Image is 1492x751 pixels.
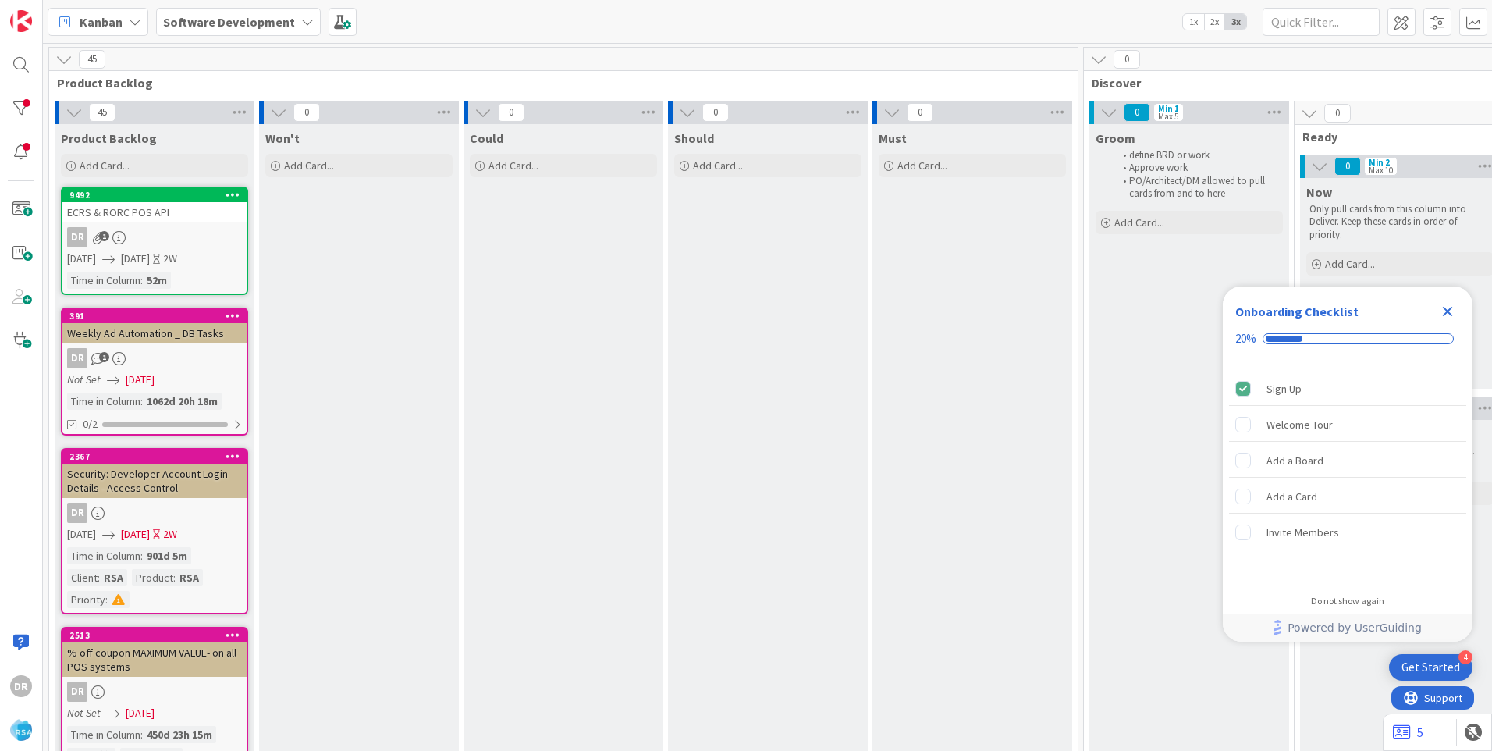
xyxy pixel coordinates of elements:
div: Sign Up is complete. [1229,372,1466,406]
div: Min 1 [1158,105,1179,112]
span: Could [470,130,503,146]
span: 0 [1114,50,1140,69]
span: 2x [1204,14,1225,30]
div: RSA [176,569,203,586]
span: : [105,591,108,608]
div: DR [62,503,247,523]
div: Weekly Ad Automation _ DB Tasks [62,323,247,343]
div: Close Checklist [1435,299,1460,324]
span: 0 [702,103,729,122]
span: Kanban [80,12,123,31]
span: 0 [1324,104,1351,123]
div: Priority [67,591,105,608]
div: Security: Developer Account Login Details - Access Control [62,464,247,498]
span: Add Card... [488,158,538,173]
div: Welcome Tour is incomplete. [1229,408,1466,442]
li: PO/Architect/DM allowed to pull cards from and to here [1114,175,1281,201]
div: 391Weekly Ad Automation _ DB Tasks [62,309,247,343]
span: 45 [89,103,115,122]
div: DR [10,675,32,697]
div: 2W [163,526,177,543]
a: 5 [1393,723,1423,742]
div: 9492 [69,190,247,201]
div: Max 10 [1369,166,1393,174]
span: Add Card... [1325,257,1375,271]
div: 9492ECRS & RORC POS API [62,188,247,222]
span: Now [1306,184,1332,200]
li: define BRD or work [1114,149,1281,162]
div: Checklist items [1223,365,1472,585]
span: Discover [1092,75,1492,91]
span: [DATE] [121,526,150,543]
div: 4 [1458,650,1472,664]
div: RSA [100,569,127,586]
div: Min 2 [1369,158,1390,166]
div: Invite Members is incomplete. [1229,515,1466,550]
span: Should [674,130,714,146]
span: Groom [1096,130,1135,146]
li: Approve work [1114,162,1281,174]
span: 0 [1124,103,1150,122]
span: : [173,569,176,586]
div: Client [67,569,98,586]
div: Max 5 [1158,112,1178,120]
span: : [140,726,143,743]
div: Time in Column [67,726,140,743]
div: DR [62,682,247,702]
span: 45 [79,50,105,69]
span: 1 [99,352,109,362]
span: 0/2 [83,416,98,432]
span: [DATE] [67,526,96,543]
span: : [140,272,143,289]
div: % off coupon MAXIMUM VALUE- on all POS systems [62,642,247,677]
div: 1062d 20h 18m [143,393,222,410]
div: Invite Members [1266,523,1339,542]
span: : [98,569,100,586]
span: Add Card... [1114,215,1164,230]
div: 450d 23h 15m [143,726,216,743]
div: Sign Up [1266,379,1302,398]
span: Must [879,130,907,146]
input: Quick Filter... [1263,8,1380,36]
span: Add Card... [897,158,947,173]
div: 391 [69,311,247,322]
div: Open Get Started checklist, remaining modules: 4 [1389,654,1472,681]
span: Add Card... [284,158,334,173]
div: Do not show again [1311,595,1384,607]
div: 2513 [69,630,247,641]
div: Welcome Tour [1266,415,1333,434]
div: Add a Card is incomplete. [1229,479,1466,514]
div: 2W [163,251,177,267]
div: Time in Column [67,393,140,410]
div: Footer [1223,614,1472,642]
img: avatar [10,719,32,741]
span: 1x [1183,14,1204,30]
span: 1 [99,231,109,241]
span: [DATE] [126,705,155,721]
span: Powered by UserGuiding [1288,618,1422,637]
span: : [140,547,143,564]
span: Ready [1302,129,1486,144]
div: 391 [62,309,247,323]
div: Time in Column [67,547,140,564]
div: 2513 [62,628,247,642]
span: 0 [907,103,933,122]
div: 2513% off coupon MAXIMUM VALUE- on all POS systems [62,628,247,677]
span: 3x [1225,14,1246,30]
div: Checklist progress: 20% [1235,332,1460,346]
i: Not Set [67,372,101,386]
div: DR [67,227,87,247]
div: Product [132,569,173,586]
i: Not Set [67,706,101,720]
div: Add a Card [1266,487,1317,506]
b: Software Development [163,14,295,30]
div: Onboarding Checklist [1235,302,1359,321]
p: Only pull cards from this column into Deliver. Keep these cards in order of priority. [1309,203,1490,241]
div: 901d 5m [143,547,191,564]
span: Add Card... [80,158,130,173]
span: Product Backlog [61,130,157,146]
div: DR [62,348,247,368]
span: Support [33,2,71,21]
img: Visit kanbanzone.com [10,10,32,32]
span: Product Backlog [57,75,1058,91]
